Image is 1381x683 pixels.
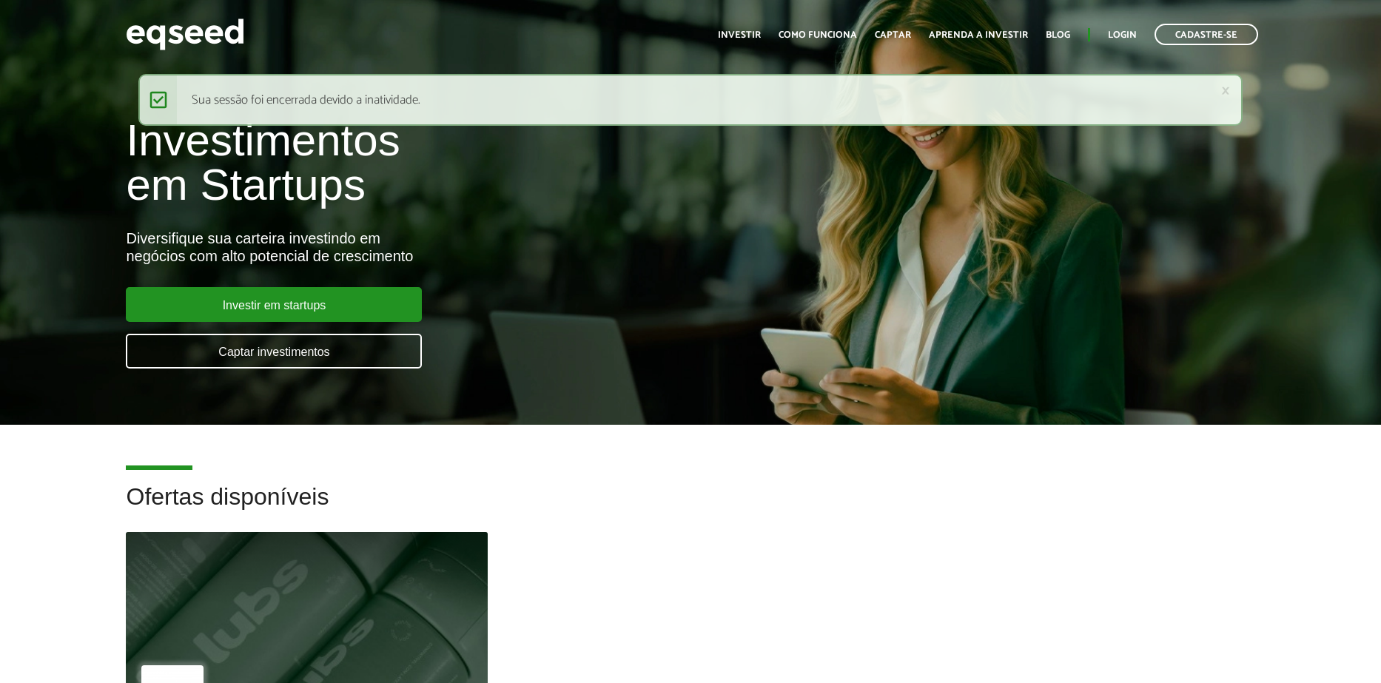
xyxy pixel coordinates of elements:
img: EqSeed [126,15,244,54]
a: Cadastre-se [1155,24,1258,45]
a: Investir em startups [126,287,422,322]
a: Blog [1046,30,1070,40]
a: Captar investimentos [126,334,422,369]
a: Aprenda a investir [929,30,1028,40]
a: Como funciona [779,30,857,40]
a: Login [1108,30,1137,40]
h2: Ofertas disponíveis [126,484,1254,532]
div: Sua sessão foi encerrada devido a inatividade. [138,74,1243,126]
a: Captar [875,30,911,40]
a: × [1221,83,1230,98]
div: Diversifique sua carteira investindo em negócios com alto potencial de crescimento [126,229,794,265]
h1: Investimentos em Startups [126,118,794,207]
a: Investir [718,30,761,40]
